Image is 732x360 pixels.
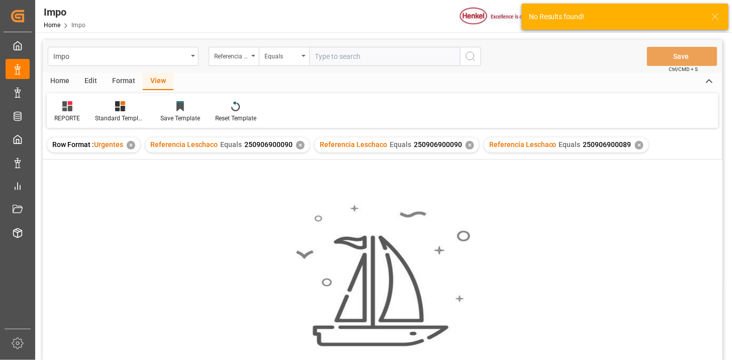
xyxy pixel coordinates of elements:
[53,49,188,62] div: Impo
[296,141,305,150] div: ✕
[460,47,481,66] button: search button
[94,140,123,149] span: Urgentes
[583,140,631,149] span: 250906900089
[209,47,259,66] button: open menu
[295,204,471,348] img: smooth_sailing.jpeg
[44,5,85,20] div: Impo
[127,141,135,150] div: ✕
[466,141,474,150] div: ✕
[264,49,299,61] div: Equals
[150,140,218,149] span: Referencia Leschaco
[48,47,199,66] button: open menu
[43,73,77,90] div: Home
[635,141,644,150] div: ✕
[559,140,581,149] span: Equals
[647,47,717,66] button: Save
[77,73,105,90] div: Edit
[460,8,544,25] img: Henkel%20logo.jpg_1689854090.jpg
[95,114,145,123] div: Standard Templates
[143,73,173,90] div: View
[105,73,143,90] div: Format
[52,140,94,149] span: Row Format :
[244,140,293,149] span: 250906900090
[44,22,60,29] a: Home
[220,140,242,149] span: Equals
[160,114,200,123] div: Save Template
[390,140,411,149] span: Equals
[215,114,256,123] div: Reset Template
[320,140,387,149] span: Referencia Leschaco
[489,140,557,149] span: Referencia Leschaco
[214,49,248,61] div: Referencia Leschaco
[309,47,460,66] input: Type to search
[259,47,309,66] button: open menu
[414,140,462,149] span: 250906900090
[669,65,698,73] span: Ctrl/CMD + S
[529,12,702,22] div: No Results found!
[54,114,80,123] div: REPORTE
